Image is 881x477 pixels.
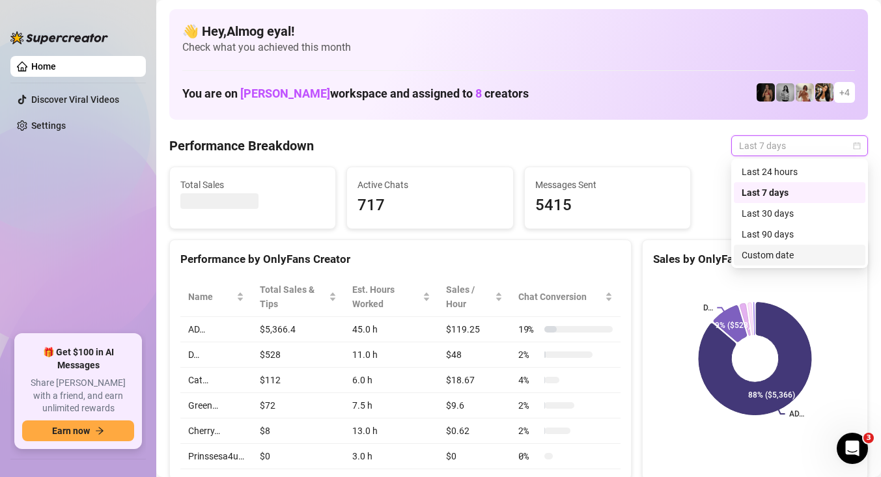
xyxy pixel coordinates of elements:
a: Settings [31,120,66,131]
span: Name [188,290,234,304]
div: Performance by OnlyFans Creator [180,251,621,268]
span: Earn now [52,426,90,436]
span: 4 % [518,373,539,387]
span: Last 7 days [739,136,860,156]
td: 6.0 h [344,368,438,393]
span: 3 [863,433,874,443]
img: AD [815,83,833,102]
span: 717 [357,193,502,218]
span: 5415 [535,193,680,218]
td: $8 [252,418,344,444]
div: Custom date [742,248,858,262]
td: Cat… [180,368,252,393]
th: Name [180,277,252,317]
span: 19 % [518,322,539,336]
td: $9.6 [438,393,510,418]
span: 2 % [518,398,539,413]
div: Last 30 days [742,206,858,221]
td: $112 [252,368,344,393]
td: $72 [252,393,344,418]
a: Discover Viral Videos [31,94,119,105]
td: 7.5 h [344,393,438,418]
span: Total Sales & Tips [260,282,326,311]
span: Active Chats [357,178,502,192]
h4: Performance Breakdown [169,137,314,155]
div: Last 24 hours [734,161,865,182]
td: $0.62 [438,418,510,444]
h4: 👋 Hey, Almog eyal ! [182,22,855,40]
td: $18.67 [438,368,510,393]
td: Prinssesa4u… [180,444,252,469]
span: Total Sales [180,178,325,192]
img: D [757,83,775,102]
div: Est. Hours Worked [352,282,420,311]
button: Earn nowarrow-right [22,420,134,441]
span: Chat Conversion [518,290,602,304]
td: 13.0 h [344,418,438,444]
td: $0 [252,444,344,469]
span: 🎁 Get $100 in AI Messages [22,346,134,372]
span: Share [PERSON_NAME] with a friend, and earn unlimited rewards [22,377,134,415]
th: Sales / Hour [438,277,510,317]
th: Total Sales & Tips [252,277,344,317]
div: Sales by OnlyFans Creator [653,251,857,268]
a: Home [31,61,56,72]
img: Green [796,83,814,102]
div: Last 90 days [742,227,858,241]
text: AD… [789,409,804,418]
text: D… [703,303,713,312]
td: $119.25 [438,317,510,342]
img: A [776,83,794,102]
iframe: Intercom live chat [837,433,868,464]
div: Custom date [734,245,865,266]
td: 45.0 h [344,317,438,342]
span: + 4 [839,85,850,100]
span: 2 % [518,424,539,438]
span: 8 [475,87,482,100]
div: Last 7 days [742,185,858,200]
span: [PERSON_NAME] [240,87,330,100]
td: $48 [438,342,510,368]
td: Cherry… [180,418,252,444]
div: Last 7 days [734,182,865,203]
td: $0 [438,444,510,469]
td: 11.0 h [344,342,438,368]
td: $528 [252,342,344,368]
span: arrow-right [95,426,104,435]
div: Last 30 days [734,203,865,224]
span: 0 % [518,449,539,463]
td: D… [180,342,252,368]
span: Messages Sent [535,178,680,192]
td: $5,366.4 [252,317,344,342]
th: Chat Conversion [510,277,621,317]
div: Last 90 days [734,224,865,245]
h1: You are on workspace and assigned to creators [182,87,529,101]
td: AD… [180,317,252,342]
img: logo-BBDzfeDw.svg [10,31,108,44]
span: Sales / Hour [446,282,492,311]
span: Check what you achieved this month [182,40,855,55]
div: Last 24 hours [742,165,858,179]
td: Green… [180,393,252,418]
span: 2 % [518,348,539,362]
td: 3.0 h [344,444,438,469]
span: calendar [853,142,861,150]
